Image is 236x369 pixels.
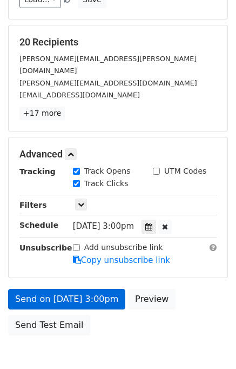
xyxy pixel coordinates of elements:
[19,79,197,87] small: [PERSON_NAME][EMAIL_ADDRESS][DOMAIN_NAME]
[164,166,206,177] label: UTM Codes
[19,91,140,99] small: [EMAIL_ADDRESS][DOMAIN_NAME]
[182,317,236,369] iframe: Chat Widget
[73,221,134,231] span: [DATE] 3:00pm
[8,289,125,309] a: Send on [DATE] 3:00pm
[19,148,217,160] h5: Advanced
[19,243,72,252] strong: Unsubscribe
[128,289,176,309] a: Preview
[19,36,217,48] h5: 20 Recipients
[73,255,170,265] a: Copy unsubscribe link
[84,166,131,177] label: Track Opens
[19,167,56,176] strong: Tracking
[19,55,197,75] small: [PERSON_NAME][EMAIL_ADDRESS][PERSON_NAME][DOMAIN_NAME]
[19,107,65,120] a: +17 more
[84,178,129,189] label: Track Clicks
[84,242,163,253] label: Add unsubscribe link
[8,315,90,335] a: Send Test Email
[19,201,47,209] strong: Filters
[19,221,58,229] strong: Schedule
